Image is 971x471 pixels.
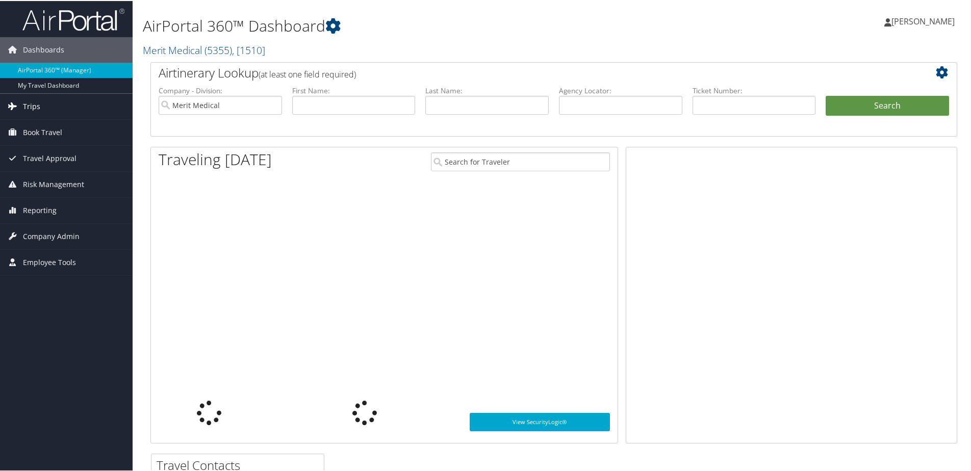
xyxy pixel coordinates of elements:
span: Trips [23,93,40,118]
span: Employee Tools [23,249,76,274]
span: ( 5355 ) [205,42,232,56]
label: Ticket Number: [693,85,816,95]
label: Last Name: [425,85,549,95]
label: First Name: [292,85,416,95]
label: Company - Division: [159,85,282,95]
span: Reporting [23,197,57,222]
img: airportal-logo.png [22,7,124,31]
h1: AirPortal 360™ Dashboard [143,14,691,36]
label: Agency Locator: [559,85,682,95]
span: Risk Management [23,171,84,196]
span: (at least one field required) [259,68,356,79]
a: View SecurityLogic® [470,412,610,430]
button: Search [826,95,949,115]
a: Merit Medical [143,42,265,56]
a: [PERSON_NAME] [884,5,965,36]
span: Book Travel [23,119,62,144]
span: [PERSON_NAME] [891,15,955,26]
span: Company Admin [23,223,80,248]
span: , [ 1510 ] [232,42,265,56]
span: Travel Approval [23,145,76,170]
h1: Traveling [DATE] [159,148,272,169]
span: Dashboards [23,36,64,62]
h2: Airtinerary Lookup [159,63,882,81]
input: Search for Traveler [431,151,610,170]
